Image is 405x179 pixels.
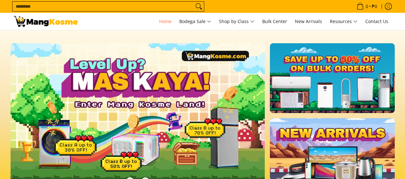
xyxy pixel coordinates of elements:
[259,13,290,30] a: Bulk Center
[295,18,322,24] span: New Arrivals
[330,18,358,26] span: Resources
[262,18,287,24] span: Bulk Center
[84,13,392,30] nav: Main Menu
[179,18,211,26] span: Bodega Sale
[365,4,369,9] span: 0
[292,13,325,30] a: New Arrivals
[355,3,379,10] span: •
[371,4,378,9] span: ₱0
[216,13,258,30] a: Shop by Class
[194,2,204,11] button: Search
[327,13,361,30] a: Resources
[14,16,78,27] img: Mang Kosme: Your Home Appliances Warehouse Sale Partner!
[156,13,175,30] a: Home
[362,13,392,30] a: Contact Us
[365,18,388,24] span: Contact Us
[219,18,255,26] span: Shop by Class
[176,13,215,30] a: Bodega Sale
[159,18,172,24] span: Home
